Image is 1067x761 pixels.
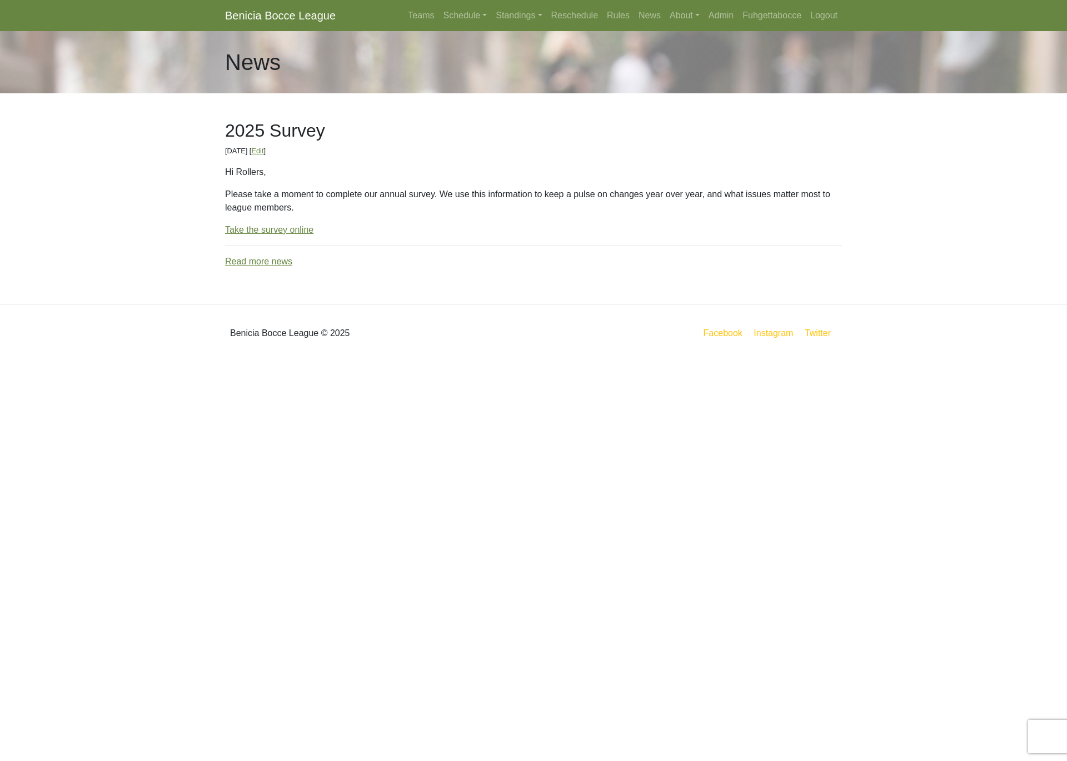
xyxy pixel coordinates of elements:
[403,4,438,27] a: Teams
[602,4,634,27] a: Rules
[751,326,795,340] a: Instagram
[634,4,665,27] a: News
[217,313,533,353] div: Benicia Bocce League © 2025
[704,4,738,27] a: Admin
[806,4,842,27] a: Logout
[251,147,263,155] a: Edit
[225,146,842,156] p: [DATE] [ ]
[225,120,842,141] h2: 2025 Survey
[225,49,281,76] h1: News
[701,326,745,340] a: Facebook
[225,4,336,27] a: Benicia Bocce League
[225,225,313,234] a: Take the survey online
[225,257,292,266] a: Read more news
[547,4,603,27] a: Reschedule
[491,4,546,27] a: Standings
[738,4,806,27] a: Fuhgettabocce
[225,166,842,179] p: Hi Rollers,
[225,188,842,214] p: Please take a moment to complete our annual survey. We use this information to keep a pulse on ch...
[665,4,704,27] a: About
[802,326,840,340] a: Twitter
[438,4,491,27] a: Schedule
